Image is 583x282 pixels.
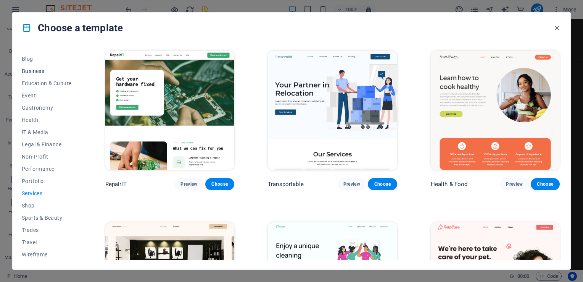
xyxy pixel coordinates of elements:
span: Choose [537,181,554,187]
span: Travel [22,239,72,245]
span: Blog [22,56,72,62]
button: Shop [22,199,72,212]
span: Legal & Finance [22,141,72,147]
button: Choose [368,178,397,190]
button: Gastronomy [22,102,72,114]
button: Trades [22,224,72,236]
button: Portfolio [22,175,72,187]
p: , [104,77,443,86]
span: Education & Culture [22,80,72,86]
button: Event [22,89,72,102]
span: Event [22,92,72,99]
a: [EMAIL_ADDRESS][DOMAIN_NAME] [106,106,205,114]
button: IT & Media [22,126,72,138]
button: Health [22,114,72,126]
span: Preview [180,181,197,187]
h4: Choose a template [22,22,123,34]
button: Travel [22,236,72,248]
span: Sports & Beauty [22,215,72,221]
button: Preview [500,178,529,190]
span: Gastronomy [22,105,72,111]
span: Services [22,190,72,196]
span: Business [22,68,72,74]
span: Preview [343,181,360,187]
span: Preview [506,181,523,187]
button: Business [22,65,72,77]
span: Portfolio [22,178,72,184]
span: [PHONE_NUMBER] [104,92,157,101]
button: Non-Profit [22,151,72,163]
span: 2094 [222,77,236,86]
button: Blog [22,53,72,65]
p: Transportable [268,180,304,188]
p: RepairIT [105,180,127,188]
span: Trades [22,227,72,233]
button: Services [22,187,72,199]
span: [STREET_ADDRESS] [104,77,158,86]
img: Transportable [268,51,397,170]
span: Health [22,117,72,123]
button: Choose [205,178,234,190]
span: Choose [211,181,228,187]
button: Wireframe [22,248,72,261]
button: Preview [174,178,203,190]
span: [GEOGRAPHIC_DATA] [160,77,221,86]
span: IT & Media [22,129,72,135]
button: Legal & Finance [22,138,72,151]
span: Non-Profit [22,154,72,160]
button: Education & Culture [22,77,72,89]
img: Health & Food [431,51,560,170]
span: Performance [22,166,72,172]
button: Sports & Beauty [22,212,72,224]
span: Wireframe [22,251,72,258]
img: RepairIT [105,51,234,170]
span: Choose [374,181,391,187]
span: Shop [22,203,72,209]
button: Preview [337,178,366,190]
p: Health & Food [431,180,468,188]
button: Performance [22,163,72,175]
button: Choose [531,178,560,190]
